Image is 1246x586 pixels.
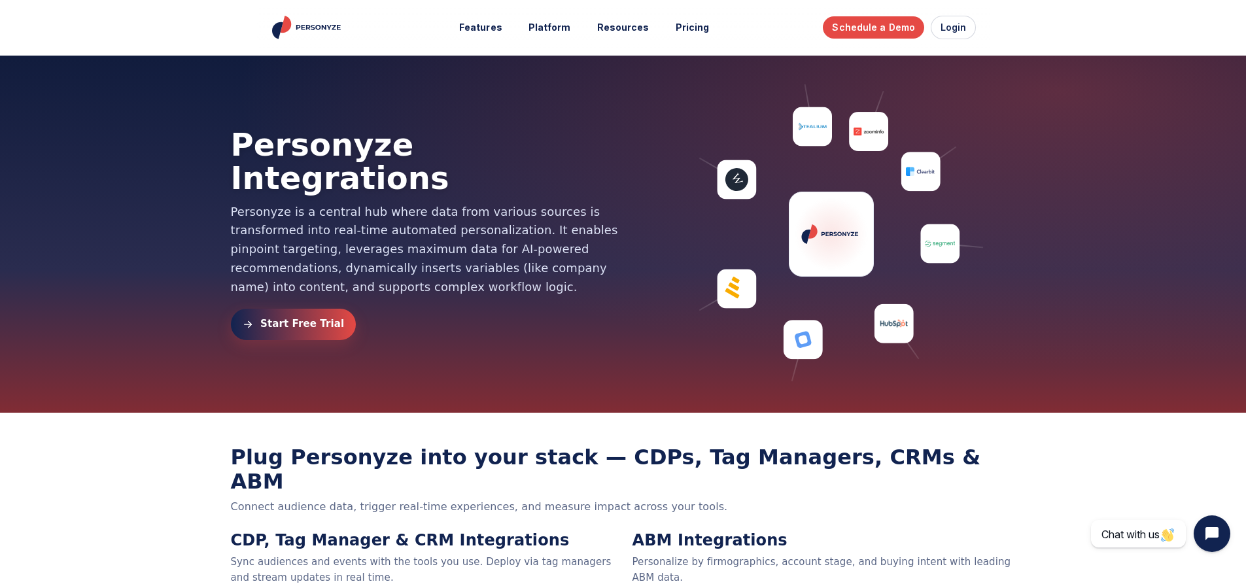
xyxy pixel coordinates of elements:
h2: Plug Personyze into your stack — CDPs, Tag Managers, CRMs & ABM [231,445,1016,494]
nav: Main menu [450,16,718,40]
h3: CDP, Tag Manager & CRM Integrations [231,531,614,550]
a: Platform [519,16,580,40]
h5: Personalize by firmographics, account stage, and buying intent with leading ABM data. [632,554,1016,585]
img: Personyze [270,16,345,39]
a: Start Free Trial [231,309,356,340]
svg: Google Tag Manager [787,324,819,356]
img: Personyze [800,224,862,244]
svg: Analytics [719,271,755,307]
button: Resources [588,16,659,40]
img: HubSpot [879,315,909,332]
header: Personyze site header [257,7,990,49]
a: Personyze home [270,16,345,39]
button: Features [450,16,511,40]
p: Connect audience data, trigger real-time experiences, and measure impact across your tools. [231,498,820,515]
img: ZoomInfo [854,128,883,135]
img: Tealium [797,122,827,131]
h5: Sync audiences and events with the tools you use. Deploy via tag managers and stream updates in r... [231,554,614,585]
img: Clearbit [906,167,935,175]
a: Schedule a Demo [823,16,924,39]
a: Pricing [666,16,719,40]
h3: ABM Integrations [632,531,1016,550]
a: Login [931,16,977,39]
p: Personyze is a central hub where data from various sources is transformed into real-time automate... [231,203,618,297]
img: Segment [925,241,954,247]
text: W [729,171,746,188]
svg: WordPress [719,162,755,198]
h2: Personyze Integrations [231,128,618,195]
